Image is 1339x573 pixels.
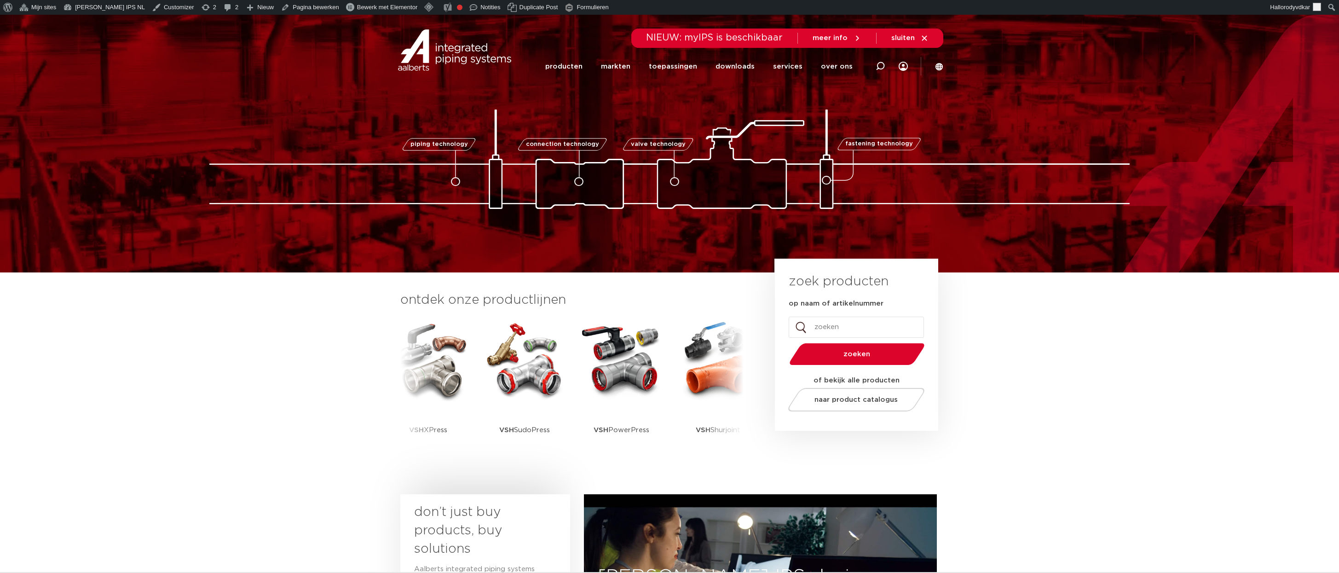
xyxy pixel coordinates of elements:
[499,401,550,459] p: SudoPress
[483,318,566,459] a: VSHSudoPress
[630,141,685,147] span: valve technology
[1284,4,1310,11] span: rodyvdkar
[891,35,915,41] span: sluiten
[545,49,853,84] nav: Menu
[545,49,583,84] a: producten
[409,427,424,434] strong: VSH
[400,291,744,309] h3: ontdek onze productlijnen
[899,47,908,85] nav: Menu
[813,35,848,41] span: meer info
[457,5,462,10] div: Focus keyphrase niet ingevuld
[646,33,783,42] span: NIEUW: myIPS is beschikbaar
[789,272,889,291] h3: zoek producten
[891,34,929,42] a: sluiten
[410,141,467,147] span: piping technology
[813,351,901,358] span: zoeken
[814,377,900,384] strong: of bekijk alle producten
[594,427,608,434] strong: VSH
[845,141,913,147] span: fastening technology
[601,49,630,84] a: markten
[821,49,853,84] a: over ons
[813,34,861,42] a: meer info
[387,318,469,459] a: VSHXPress
[815,396,898,403] span: naar product catalogus
[716,49,755,84] a: downloads
[580,318,663,459] a: VSHPowerPress
[649,49,697,84] a: toepassingen
[414,503,539,558] h3: don’t just buy products, buy solutions
[786,388,927,411] a: naar product catalogus
[786,342,929,366] button: zoeken
[676,318,759,459] a: VSHShurjoint
[357,4,418,11] span: Bewerk met Elementor
[789,317,924,338] input: zoeken
[789,299,883,308] label: op naam of artikelnummer
[409,401,447,459] p: XPress
[696,401,740,459] p: Shurjoint
[899,47,908,85] : my IPS
[594,401,649,459] p: PowerPress
[773,49,802,84] a: services
[526,141,599,147] span: connection technology
[696,427,710,434] strong: VSH
[499,427,514,434] strong: VSH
